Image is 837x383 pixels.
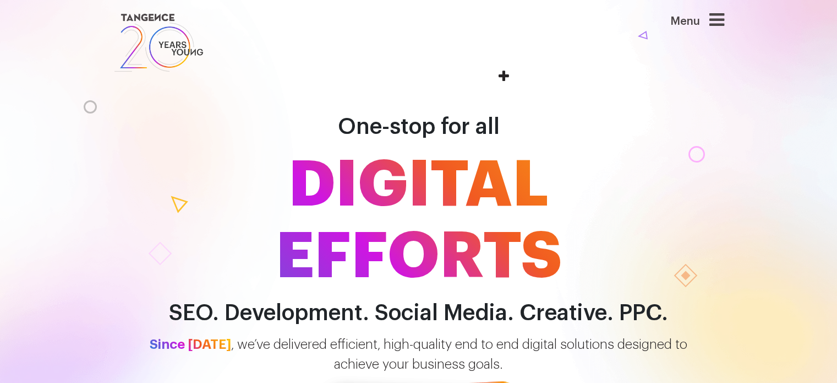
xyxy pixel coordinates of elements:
span: Since [DATE] [150,338,231,351]
img: logo SVG [113,11,205,74]
h2: SEO. Development. Social Media. Creative. PPC. [105,301,732,326]
span: One-stop for all [338,116,500,138]
span: DIGITAL EFFORTS [105,149,732,293]
p: , we’ve delivered efficient, high-quality end to end digital solutions designed to achieve your b... [105,335,732,374]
